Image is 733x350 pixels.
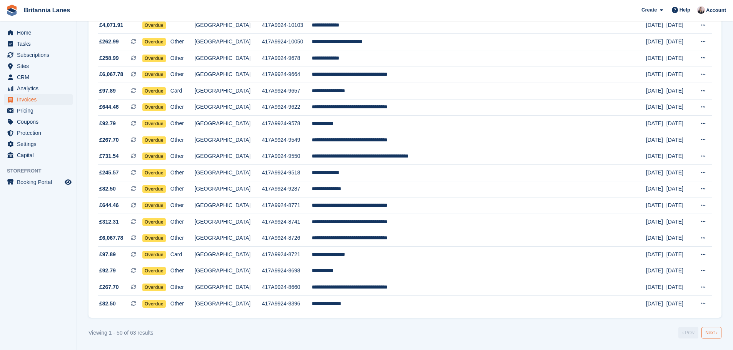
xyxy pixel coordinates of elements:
td: [GEOGRAPHIC_DATA] [194,50,262,66]
td: 417A9924-9549 [262,132,312,148]
td: [DATE] [666,247,693,263]
span: £6,067.78 [99,70,123,78]
a: Britannia Lanes [21,4,73,17]
span: £97.89 [99,250,116,259]
td: [DATE] [666,99,693,116]
span: Help [680,6,690,14]
span: £267.70 [99,283,119,291]
span: £92.79 [99,267,116,275]
a: menu [4,83,73,94]
td: [GEOGRAPHIC_DATA] [194,99,262,116]
td: [DATE] [666,230,693,247]
td: 417A9924-9287 [262,181,312,197]
td: [GEOGRAPHIC_DATA] [194,279,262,296]
td: [GEOGRAPHIC_DATA] [194,165,262,181]
td: 417A9924-9622 [262,99,312,116]
td: [DATE] [666,17,693,34]
td: Card [170,247,195,263]
td: [GEOGRAPHIC_DATA] [194,148,262,165]
a: menu [4,177,73,187]
span: Overdue [142,300,166,308]
td: [DATE] [646,247,666,263]
td: [DATE] [646,17,666,34]
td: 417A9924-8698 [262,263,312,279]
a: menu [4,116,73,127]
td: 417A9924-9578 [262,116,312,132]
td: 417A9924-8396 [262,295,312,312]
td: [DATE] [646,132,666,148]
span: £92.79 [99,119,116,128]
span: £82.50 [99,185,116,193]
td: Other [170,263,195,279]
td: 417A9924-9664 [262,66,312,83]
td: [GEOGRAPHIC_DATA] [194,230,262,247]
td: Other [170,132,195,148]
td: [DATE] [666,116,693,132]
td: [DATE] [646,99,666,116]
td: 417A9924-9678 [262,50,312,66]
a: menu [4,38,73,49]
span: Overdue [142,22,166,29]
td: Other [170,116,195,132]
span: £644.46 [99,103,119,111]
td: [DATE] [646,295,666,312]
span: £262.99 [99,38,119,46]
span: Overdue [142,251,166,259]
span: Overdue [142,120,166,128]
td: [DATE] [646,263,666,279]
nav: Pages [677,327,723,338]
td: Card [170,83,195,100]
a: menu [4,139,73,149]
a: menu [4,50,73,60]
a: menu [4,72,73,83]
span: Overdue [142,169,166,177]
span: Overdue [142,136,166,144]
td: 417A9924-10103 [262,17,312,34]
span: Sites [17,61,63,71]
td: Other [170,99,195,116]
td: 417A9924-8721 [262,247,312,263]
td: 417A9924-9550 [262,148,312,165]
td: [DATE] [646,50,666,66]
span: Storefront [7,167,77,175]
td: [DATE] [646,83,666,100]
td: [DATE] [646,165,666,181]
td: [GEOGRAPHIC_DATA] [194,295,262,312]
td: [GEOGRAPHIC_DATA] [194,83,262,100]
span: Create [641,6,657,14]
td: [DATE] [666,263,693,279]
span: Home [17,27,63,38]
span: Coupons [17,116,63,127]
span: Overdue [142,284,166,291]
span: £258.99 [99,54,119,62]
a: menu [4,128,73,138]
span: Overdue [142,71,166,78]
a: menu [4,27,73,38]
a: menu [4,61,73,71]
td: [GEOGRAPHIC_DATA] [194,17,262,34]
td: 417A9924-8771 [262,197,312,214]
a: menu [4,94,73,105]
td: [DATE] [666,34,693,50]
td: Other [170,165,195,181]
span: £6,067.78 [99,234,123,242]
span: Overdue [142,234,166,242]
td: [DATE] [646,214,666,230]
td: [GEOGRAPHIC_DATA] [194,116,262,132]
td: [DATE] [646,181,666,197]
td: [DATE] [666,295,693,312]
span: Overdue [142,55,166,62]
td: [DATE] [646,148,666,165]
span: Account [706,7,726,14]
td: 417A9924-8660 [262,279,312,296]
span: Overdue [142,87,166,95]
span: Overdue [142,38,166,46]
td: [DATE] [666,165,693,181]
td: Other [170,34,195,50]
td: 417A9924-8741 [262,214,312,230]
td: Other [170,230,195,247]
span: Overdue [142,267,166,275]
td: [DATE] [646,66,666,83]
a: menu [4,105,73,116]
span: Invoices [17,94,63,105]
